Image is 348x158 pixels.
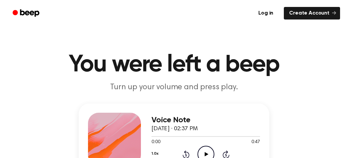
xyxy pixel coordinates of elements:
span: [DATE] · 02:37 PM [152,126,198,132]
p: Turn up your volume and press play. [47,82,301,93]
span: 0:00 [152,139,160,146]
a: Log in [252,6,280,21]
a: Beep [8,7,45,20]
span: 0:47 [251,139,260,146]
h3: Voice Note [152,116,260,125]
h1: You were left a beep [8,53,340,77]
a: Create Account [284,7,340,20]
